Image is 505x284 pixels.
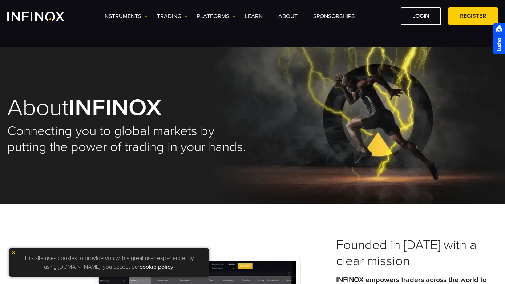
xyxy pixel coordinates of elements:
h1: About [7,96,252,119]
a: Learn [245,12,269,21]
strong: INFINOX [69,93,162,122]
img: yellow close icon [11,250,16,255]
h2: Connecting you to global markets by putting the power of trading in your hands. [7,123,252,155]
a: ABOUT [278,12,304,21]
a: INFINOX Logo [7,12,81,21]
a: cookie policy [140,263,173,271]
a: SPONSORSHIPS [313,12,355,21]
h3: Founded in [DATE] with a clear mission [336,237,498,269]
a: Instruments [103,12,148,21]
a: PLATFORMS [197,12,236,21]
p: This site uses cookies to provide you with a great user experience. By using [DOMAIN_NAME], you a... [13,252,205,273]
a: REGISTER [448,7,498,25]
a: LOGIN [401,7,441,25]
a: TRADING [157,12,188,21]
